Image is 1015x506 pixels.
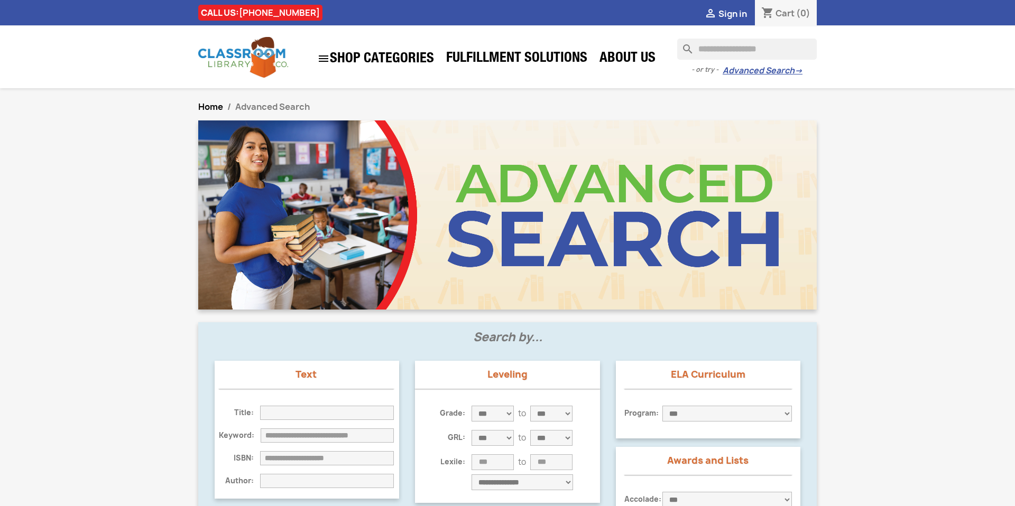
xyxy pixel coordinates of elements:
[691,64,723,75] span: - or try -
[704,8,747,20] a:  Sign in
[677,39,817,60] input: Search
[219,454,260,463] h6: ISBN:
[624,369,792,380] p: ELA Curriculum
[594,49,661,70] a: About Us
[312,47,439,70] a: SHOP CATEGORIES
[624,409,662,418] h6: Program:
[198,37,288,78] img: Classroom Library Company
[677,39,690,51] i: search
[198,101,223,113] a: Home
[518,408,526,419] p: to
[317,52,330,65] i: 
[219,369,394,380] p: Text
[198,120,817,310] img: CLC_Advanced_Search.jpg
[219,431,261,440] h6: Keyword:
[624,455,792,466] p: Awards and Lists
[239,7,320,18] a: [PHONE_NUMBER]
[441,49,593,70] a: Fulfillment Solutions
[235,101,310,113] span: Advanced Search
[723,65,802,76] a: Advanced Search→
[219,476,260,485] h6: Author:
[796,7,810,19] span: (0)
[795,65,802,76] span: →
[433,433,472,442] h6: GRL:
[219,408,260,417] h6: Title:
[704,8,717,21] i: 
[761,7,774,20] i: shopping_cart
[198,5,322,21] div: CALL US:
[624,495,662,504] h6: Accolade:
[433,409,472,418] h6: Grade:
[518,457,526,467] p: to
[718,8,747,20] span: Sign in
[415,369,599,380] p: Leveling
[433,457,472,466] h6: Lexile:
[518,433,526,443] p: to
[776,7,795,19] span: Cart
[207,331,808,356] h1: Search by...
